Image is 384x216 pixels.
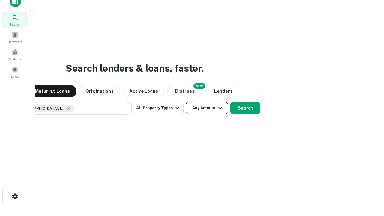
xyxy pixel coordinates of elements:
span: Search [10,22,20,27]
button: Originations [79,85,120,97]
button: Any Amount [186,102,228,114]
span: Contacts [9,57,21,61]
a: Search [2,12,28,28]
button: Search [230,102,260,114]
button: Search distressed loans with lien and other non-mortgage details. [167,85,203,97]
div: NEW [193,83,205,89]
span: [GEOGRAPHIC_DATA], [GEOGRAPHIC_DATA], [GEOGRAPHIC_DATA] [20,106,65,111]
iframe: Chat Widget [354,168,384,197]
span: Saved [11,74,19,79]
a: Contacts [2,46,28,63]
h3: Search lenders & loans, faster. [66,61,204,76]
span: Borrowers [8,39,22,44]
button: Lenders [205,85,241,97]
button: All Property Types [131,102,184,114]
button: Maturing Loans [28,85,76,97]
a: Borrowers [2,29,28,45]
button: Active Loans [123,85,165,97]
button: [GEOGRAPHIC_DATA], [GEOGRAPHIC_DATA], [GEOGRAPHIC_DATA] [9,102,129,115]
a: Saved [2,64,28,80]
